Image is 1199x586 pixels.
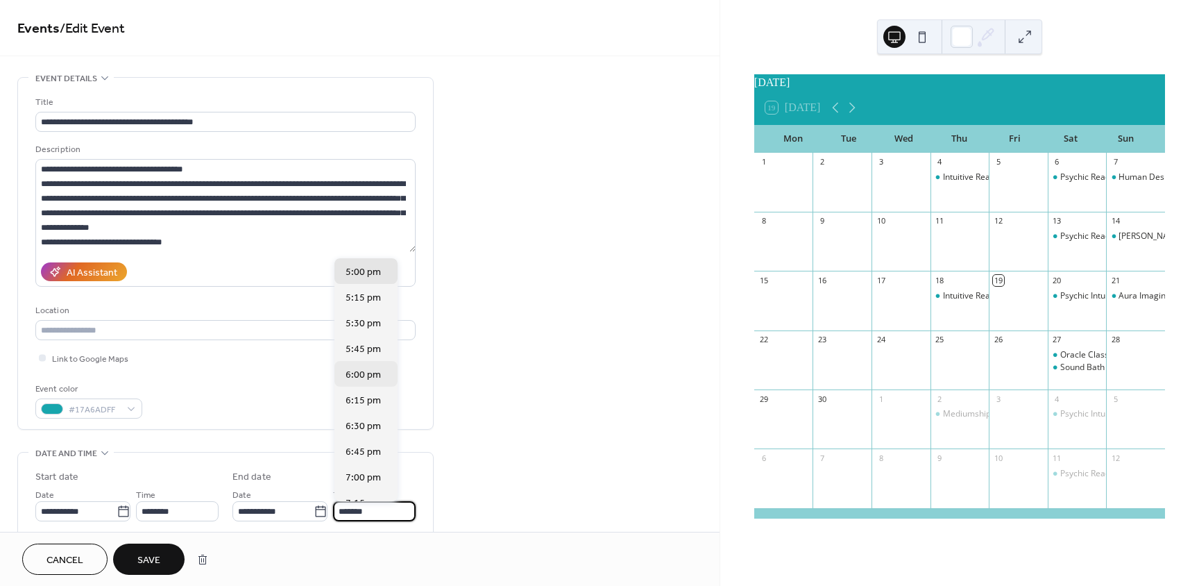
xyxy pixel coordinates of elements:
[987,125,1043,153] div: Fri
[876,125,932,153] div: Wed
[930,290,989,302] div: Intuitive Readings with Dorothy Porcos
[67,266,117,281] div: AI Assistant
[1043,125,1098,153] div: Sat
[346,394,381,408] span: 6:15 pm
[935,335,945,345] div: 25
[1110,275,1121,285] div: 21
[876,275,886,285] div: 17
[35,470,78,485] div: Start date
[113,544,185,575] button: Save
[817,216,827,226] div: 9
[930,408,989,420] div: Mediumship Readings with Dr. Christina Rawls
[935,157,945,167] div: 4
[1052,275,1062,285] div: 20
[1110,453,1121,463] div: 12
[758,394,769,404] div: 29
[1060,362,1190,374] div: Sound Bath with [PERSON_NAME]
[346,471,381,485] span: 7:00 pm
[876,453,886,463] div: 8
[346,368,381,383] span: 6:00 pm
[993,275,1003,285] div: 19
[754,74,1165,91] div: [DATE]
[35,488,54,503] span: Date
[758,453,769,463] div: 6
[1106,171,1165,183] div: Human Design Part 3 with Sheree Allard
[1060,349,1194,361] div: Oracle Class with [PERSON_NAME]
[817,453,827,463] div: 7
[1052,394,1062,404] div: 4
[758,275,769,285] div: 15
[35,142,413,157] div: Description
[17,15,60,42] a: Events
[993,216,1003,226] div: 12
[758,216,769,226] div: 8
[1048,290,1107,302] div: Psychic Intuitive Readings with Mary Bear
[346,317,381,331] span: 5:30 pm
[758,157,769,167] div: 1
[346,342,381,357] span: 5:45 pm
[35,72,97,86] span: Event details
[993,394,1003,404] div: 3
[22,544,108,575] button: Cancel
[41,262,127,281] button: AI Assistant
[1048,171,1107,183] div: Psychic Readings with Sheree Allard
[346,291,381,305] span: 5:15 pm
[932,125,987,153] div: Thu
[817,157,827,167] div: 2
[935,216,945,226] div: 11
[346,496,381,511] span: 7:15 pm
[876,394,886,404] div: 1
[817,394,827,404] div: 30
[1110,216,1121,226] div: 14
[993,335,1003,345] div: 26
[1110,157,1121,167] div: 7
[943,171,1096,183] div: Intuitive Readings with [PERSON_NAME]
[1048,349,1107,361] div: Oracle Class with Sheree Allard
[1048,468,1107,480] div: Psychic Readings with BrendaLynn Hammon
[333,488,352,503] span: Time
[943,408,1114,420] div: Mediumship Readings with [PERSON_NAME]
[758,335,769,345] div: 22
[935,394,945,404] div: 2
[46,553,83,568] span: Cancel
[1110,335,1121,345] div: 28
[136,488,155,503] span: Time
[35,303,413,318] div: Location
[876,335,886,345] div: 24
[35,382,139,396] div: Event color
[876,216,886,226] div: 10
[1098,125,1154,153] div: Sun
[1048,231,1107,242] div: Psychic Readings with BrendaLynn Hammon
[1106,290,1165,302] div: Aura Imaging with John Deits
[232,488,251,503] span: Date
[935,453,945,463] div: 9
[876,157,886,167] div: 3
[817,275,827,285] div: 16
[1052,216,1062,226] div: 13
[817,335,827,345] div: 23
[993,453,1003,463] div: 10
[930,171,989,183] div: Intuitive Readings with Dorothy Porcos
[346,445,381,460] span: 6:45 pm
[1110,394,1121,404] div: 5
[60,15,125,42] span: / Edit Event
[35,446,97,461] span: Date and time
[1052,335,1062,345] div: 27
[137,553,160,568] span: Save
[69,403,120,417] span: #17A6ADFF
[1048,362,1107,374] div: Sound Bath with Kelsey
[821,125,876,153] div: Tue
[52,352,128,367] span: Link to Google Maps
[346,265,381,280] span: 5:00 pm
[1106,231,1165,242] div: Mabon Class with Sheree Allard
[35,95,413,110] div: Title
[1052,453,1062,463] div: 11
[232,470,271,485] div: End date
[993,157,1003,167] div: 5
[943,290,1096,302] div: Intuitive Readings with [PERSON_NAME]
[346,419,381,434] span: 6:30 pm
[1048,408,1107,420] div: Psychic Intuitive Readings with Mary Bear
[1052,157,1062,167] div: 6
[765,125,821,153] div: Mon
